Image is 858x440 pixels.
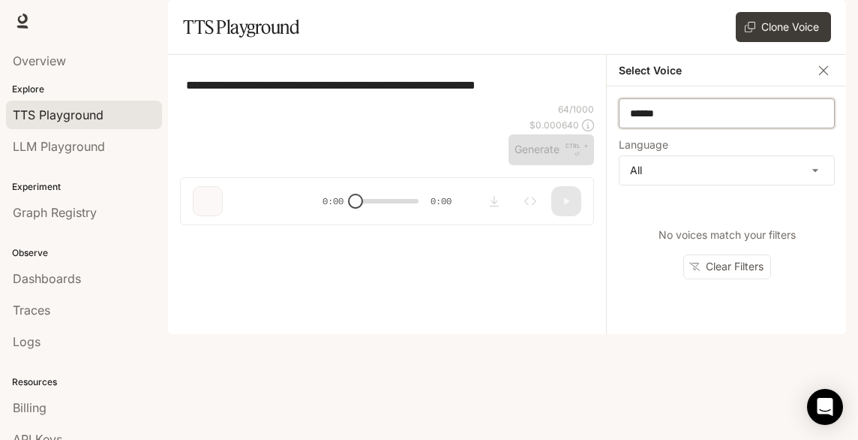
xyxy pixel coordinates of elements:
div: All [619,156,834,185]
p: $ 0.000640 [529,119,579,131]
p: No voices match your filters [658,228,796,243]
button: Clear Filters [683,255,771,279]
div: Open Intercom Messenger [807,389,843,425]
h1: TTS Playground [183,12,299,42]
p: 64 / 1000 [558,103,594,116]
p: Language [619,140,668,150]
button: Clone Voice [736,12,831,42]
